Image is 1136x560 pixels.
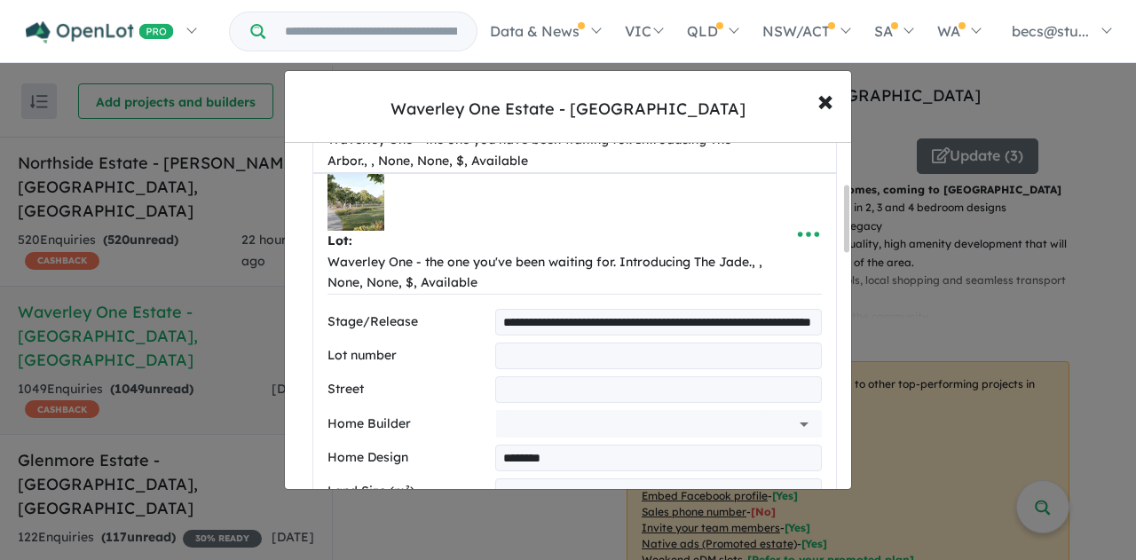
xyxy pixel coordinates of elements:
[327,252,767,295] div: Waverley One - the one you've been waiting for. Introducing The Jade., , None, None, $, Available
[327,174,384,231] img: Waverley%20One%20Estate%20-%20Wantirna%20South%20-%20Lot%20___1759789554_0.png
[327,130,767,172] div: Waverley One - the one you have been waiting for. Introducing The Arbor., , None, None, $, Available
[792,412,816,437] button: Open
[327,345,488,367] label: Lot number
[327,447,488,469] label: Home Design
[327,481,488,502] label: Land Size (m²)
[1012,22,1089,40] span: becs@stu...
[327,312,488,333] label: Stage/Release
[269,12,473,51] input: Try estate name, suburb, builder or developer
[327,414,489,435] label: Home Builder
[327,233,352,248] b: Lot:
[817,81,833,119] span: ×
[327,379,488,400] label: Street
[26,21,174,43] img: Openlot PRO Logo White
[390,98,745,121] div: Waverley One Estate - [GEOGRAPHIC_DATA]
